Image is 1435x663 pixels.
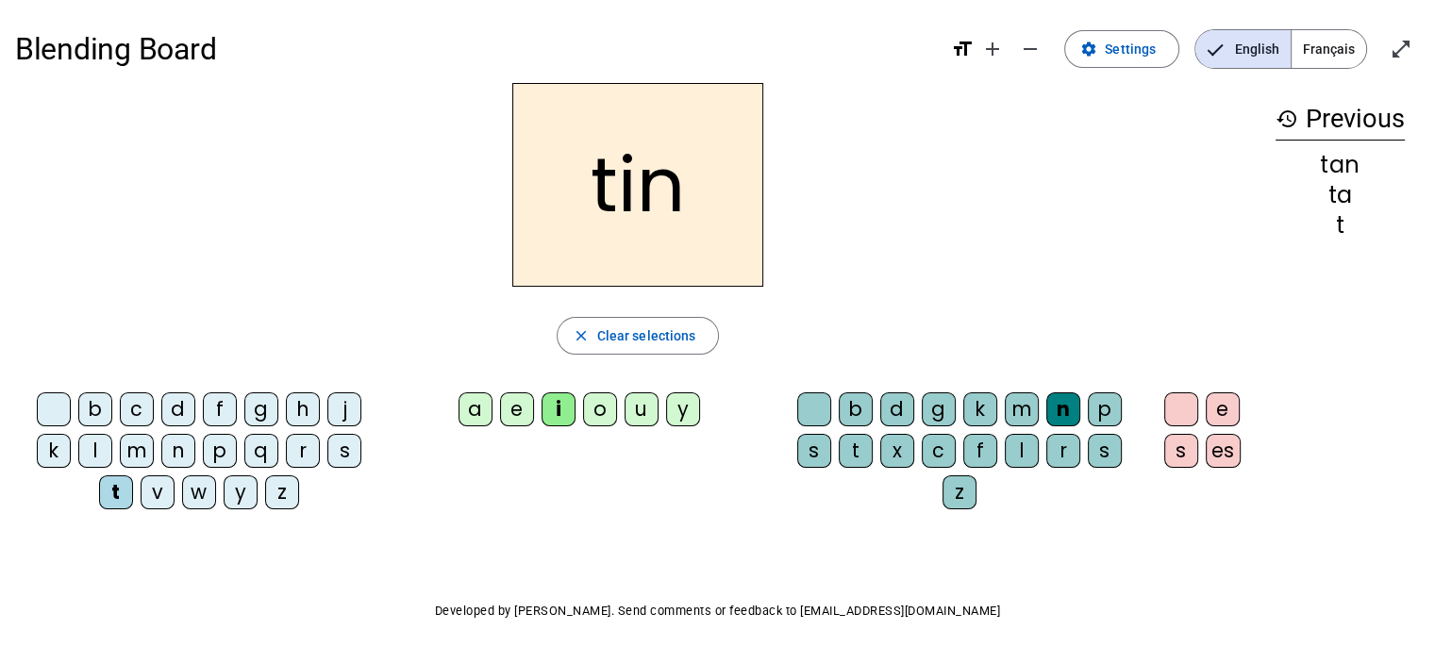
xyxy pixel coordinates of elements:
div: v [141,475,175,509]
div: s [797,434,831,468]
button: Enter full screen [1382,30,1420,68]
span: Settings [1105,38,1156,60]
mat-button-toggle-group: Language selection [1194,29,1367,69]
button: Settings [1064,30,1179,68]
h2: tin [512,83,763,287]
div: m [1005,392,1039,426]
div: n [1046,392,1080,426]
h1: Blending Board [15,19,936,79]
div: l [78,434,112,468]
div: s [1164,434,1198,468]
mat-icon: open_in_full [1390,38,1412,60]
div: z [943,475,976,509]
div: z [265,475,299,509]
div: b [839,392,873,426]
div: c [120,392,154,426]
div: p [1088,392,1122,426]
div: g [922,392,956,426]
div: t [1276,214,1405,237]
mat-icon: add [981,38,1004,60]
div: es [1206,434,1241,468]
div: tan [1276,154,1405,176]
div: k [37,434,71,468]
div: h [286,392,320,426]
div: r [286,434,320,468]
div: k [963,392,997,426]
span: Clear selections [597,324,696,347]
div: w [182,475,216,509]
div: f [963,434,997,468]
div: s [1088,434,1122,468]
div: s [327,434,361,468]
mat-icon: remove [1019,38,1042,60]
div: e [1206,392,1240,426]
div: j [327,392,361,426]
div: r [1046,434,1080,468]
div: y [224,475,258,509]
div: o [583,392,617,426]
h3: Previous [1276,98,1405,141]
mat-icon: history [1276,108,1298,130]
div: l [1005,434,1039,468]
div: p [203,434,237,468]
div: n [161,434,195,468]
div: u [625,392,659,426]
button: Clear selections [557,317,720,355]
div: q [244,434,278,468]
span: Français [1292,30,1366,68]
div: f [203,392,237,426]
button: Increase font size [974,30,1011,68]
div: y [666,392,700,426]
mat-icon: format_size [951,38,974,60]
div: g [244,392,278,426]
div: m [120,434,154,468]
div: i [542,392,576,426]
span: English [1195,30,1291,68]
div: d [880,392,914,426]
div: e [500,392,534,426]
div: x [880,434,914,468]
div: b [78,392,112,426]
mat-icon: settings [1080,41,1097,58]
div: a [459,392,492,426]
p: Developed by [PERSON_NAME]. Send comments or feedback to [EMAIL_ADDRESS][DOMAIN_NAME] [15,600,1420,622]
div: d [161,392,195,426]
div: ta [1276,184,1405,207]
div: t [839,434,873,468]
mat-icon: close [573,327,590,344]
div: c [922,434,956,468]
div: t [99,475,133,509]
button: Decrease font size [1011,30,1049,68]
